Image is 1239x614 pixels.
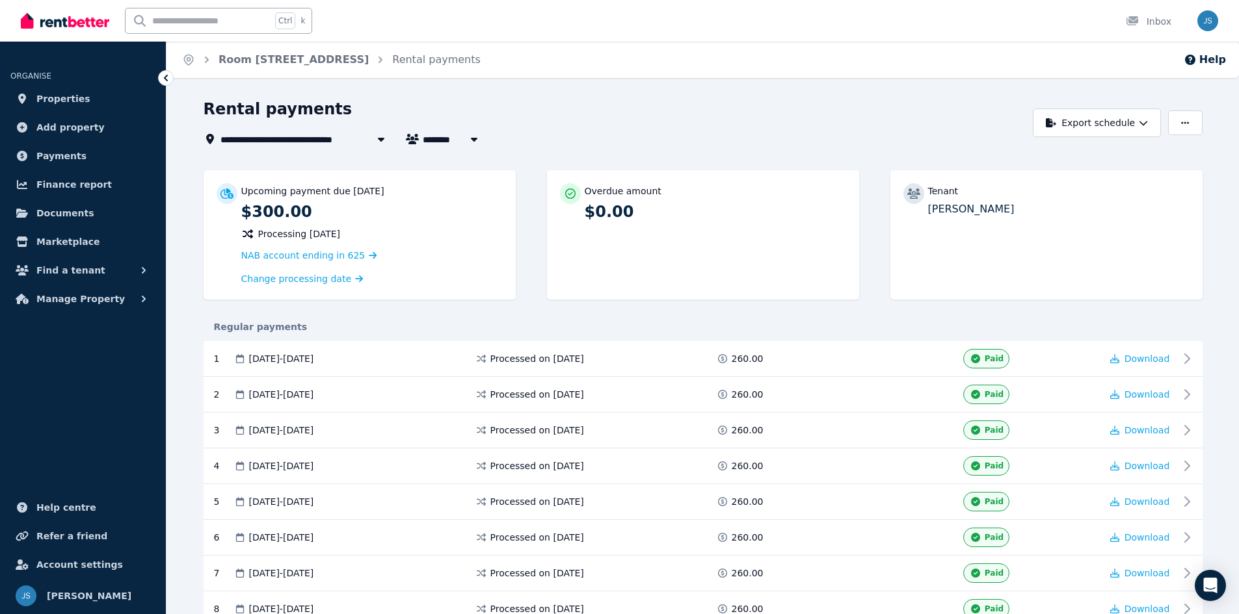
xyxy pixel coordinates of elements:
div: 4 [214,456,233,476]
span: Payments [36,148,87,164]
span: Processed on [DATE] [490,424,584,437]
span: k [300,16,305,26]
a: Marketplace [10,229,155,255]
span: Paid [985,532,1004,543]
span: 260.00 [732,531,764,544]
a: Help centre [10,494,155,520]
span: [PERSON_NAME] [47,588,131,604]
span: Download [1125,532,1170,543]
span: Change processing date [241,272,352,285]
button: Download [1110,388,1170,401]
span: Marketplace [36,234,100,249]
a: Room [STREET_ADDRESS] [219,53,369,66]
button: Download [1110,495,1170,508]
div: 2 [214,385,233,404]
button: Help [1184,52,1226,68]
a: Documents [10,200,155,226]
span: 260.00 [732,388,764,401]
span: Paid [985,568,1004,578]
span: Processed on [DATE] [490,495,584,508]
span: Download [1125,496,1170,507]
p: Tenant [928,185,959,198]
span: Download [1125,425,1170,435]
button: Export schedule [1033,109,1161,137]
button: Download [1110,424,1170,437]
div: 7 [214,563,233,583]
a: Refer a friend [10,523,155,549]
span: Processed on [DATE] [490,567,584,580]
a: Finance report [10,172,155,198]
span: Refer a friend [36,528,107,544]
a: Payments [10,143,155,169]
button: Download [1110,352,1170,365]
a: Properties [10,86,155,112]
span: Paid [985,496,1004,507]
button: Download [1110,567,1170,580]
span: Download [1125,389,1170,400]
span: 260.00 [732,495,764,508]
span: Properties [36,91,90,107]
span: Download [1125,604,1170,614]
button: Find a tenant [10,257,155,283]
span: Processed on [DATE] [490,531,584,544]
button: Manage Property [10,286,155,312]
a: Change processing date [241,272,364,285]
img: Jethro Stokes [1197,10,1218,31]
div: Regular payments [204,320,1203,333]
span: Processed on [DATE] [490,388,584,401]
span: Manage Property [36,291,125,307]
span: [DATE] - [DATE] [249,388,314,401]
span: Add property [36,120,105,135]
span: 260.00 [732,567,764,580]
span: ORGANISE [10,71,51,81]
span: NAB account ending in 625 [241,250,366,261]
img: RentBetter [21,11,109,31]
span: Processed on [DATE] [490,352,584,365]
div: Open Intercom Messenger [1195,570,1226,601]
button: Download [1110,531,1170,544]
span: 260.00 [732,352,764,365]
span: [DATE] - [DATE] [249,459,314,472]
img: Jethro Stokes [16,585,36,606]
span: Documents [36,205,94,221]
span: Account settings [36,557,123,572]
span: Download [1125,461,1170,471]
div: 1 [214,349,233,368]
span: Paid [985,353,1004,364]
span: Download [1125,353,1170,364]
div: 3 [214,420,233,440]
span: [DATE] - [DATE] [249,567,314,580]
span: Finance report [36,177,112,192]
span: Paid [985,389,1004,400]
p: Upcoming payment due [DATE] [241,185,384,198]
span: Ctrl [275,12,295,29]
a: Rental payments [392,53,481,66]
span: Processed on [DATE] [490,459,584,472]
span: Paid [985,604,1004,614]
h1: Rental payments [204,99,353,120]
div: Inbox [1126,15,1171,28]
span: [DATE] - [DATE] [249,495,314,508]
span: [DATE] - [DATE] [249,424,314,437]
button: Download [1110,459,1170,472]
p: $300.00 [241,201,503,222]
p: Overdue amount [585,185,661,198]
span: Find a tenant [36,262,105,278]
a: Add property [10,114,155,140]
a: Account settings [10,552,155,578]
span: Download [1125,568,1170,578]
nav: Breadcrumb [167,42,496,78]
span: Processing [DATE] [258,227,341,240]
p: [PERSON_NAME] [928,201,1190,217]
span: 260.00 [732,459,764,472]
span: Paid [985,461,1004,471]
div: 5 [214,492,233,511]
span: Paid [985,425,1004,435]
span: [DATE] - [DATE] [249,352,314,365]
span: Help centre [36,500,96,515]
p: $0.00 [585,201,846,222]
div: 6 [214,528,233,547]
span: [DATE] - [DATE] [249,531,314,544]
span: 260.00 [732,424,764,437]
